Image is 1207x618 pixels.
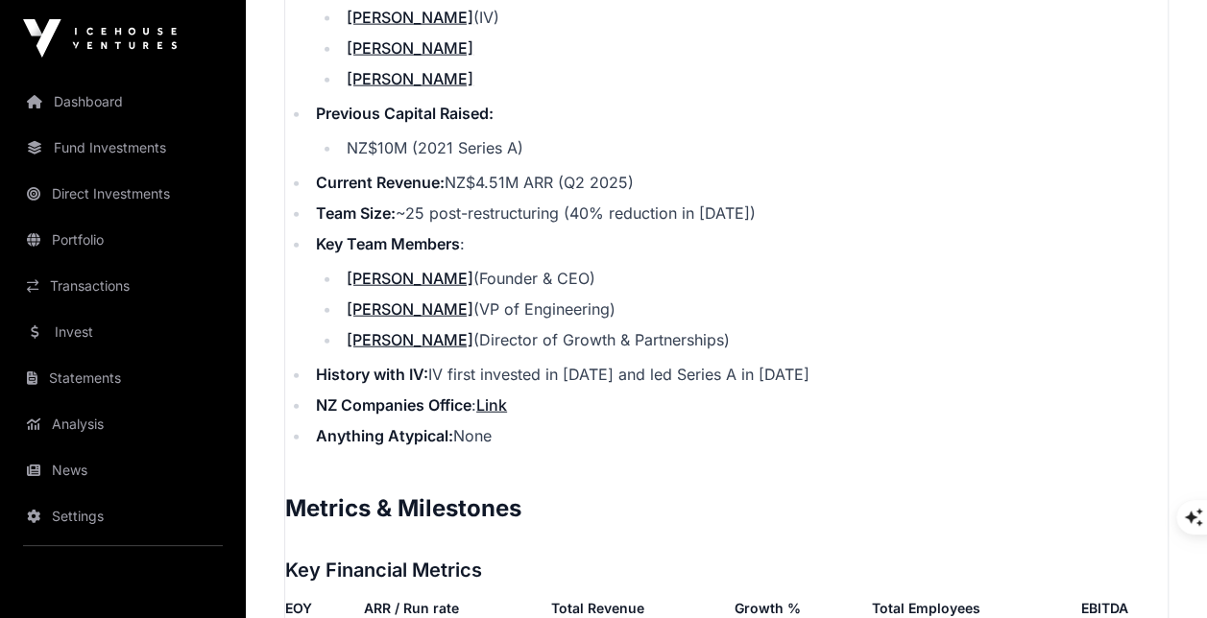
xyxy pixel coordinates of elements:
strong: Key Team Members [316,234,460,253]
strong: Current Revenue: [316,173,445,192]
li: (Director of Growth & Partnerships) [341,328,1168,351]
h2: Metrics & Milestones [285,493,1168,524]
a: Invest [15,311,230,353]
li: (IV) [341,6,1168,29]
strong: Team Size: [316,203,396,223]
a: Transactions [15,265,230,307]
li: ~25 post-restructuring (40% reduction in [DATE]) [310,202,1168,225]
a: [PERSON_NAME] [347,299,473,319]
li: NZ$10M (2021 Series A) [341,136,1168,159]
li: (Founder & CEO) [341,267,1168,290]
strong: Anything Atypical: [316,426,453,445]
a: Statements [15,357,230,399]
a: Direct Investments [15,173,230,215]
strong: NZ Companies Office [316,395,471,415]
h3: Key Financial Metrics [285,555,1168,585]
a: Link [476,395,507,415]
li: NZ$4.51M ARR (Q2 2025) [310,171,1168,194]
a: Settings [15,495,230,537]
a: [PERSON_NAME] [347,69,473,88]
a: News [15,449,230,491]
a: Dashboard [15,81,230,123]
li: : [310,393,1168,416]
a: [PERSON_NAME] [347,269,473,288]
li: None [310,424,1168,447]
li: : [310,232,1168,351]
a: [PERSON_NAME] [347,8,473,27]
li: IV first invested in [DATE] and led Series A in [DATE] [310,363,1168,386]
strong: Previous Capital Raised: [316,104,494,123]
li: (VP of Engineering) [341,297,1168,321]
a: [PERSON_NAME] [347,38,473,58]
a: Analysis [15,403,230,445]
img: Icehouse Ventures Logo [23,19,177,58]
a: [PERSON_NAME] [347,330,473,349]
strong: History with IV: [316,365,428,384]
iframe: Chat Widget [1111,526,1207,618]
a: Portfolio [15,219,230,261]
a: Fund Investments [15,127,230,169]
